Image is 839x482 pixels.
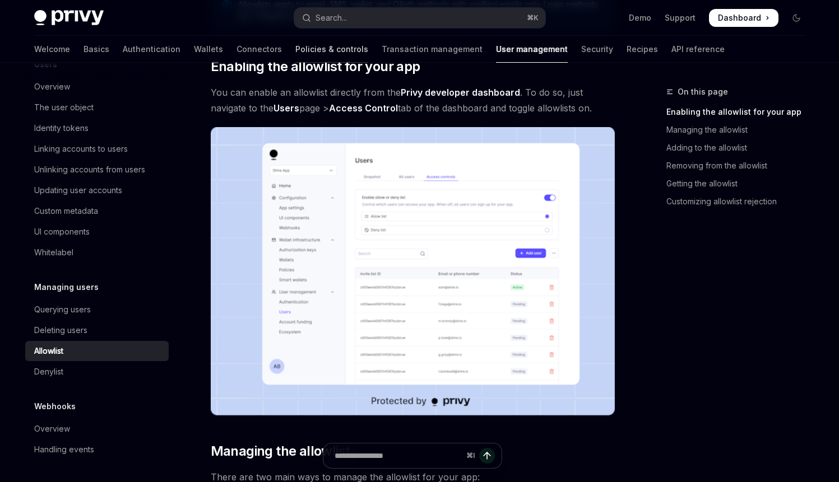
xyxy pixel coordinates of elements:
[34,365,63,378] div: Denylist
[34,400,76,413] h5: Webhooks
[709,9,778,27] a: Dashboard
[25,419,169,439] a: Overview
[665,12,696,24] a: Support
[194,36,223,63] a: Wallets
[211,85,615,116] span: You can enable an allowlist directly from the . To do so, just navigate to the page > tab of the ...
[34,422,70,436] div: Overview
[294,8,545,28] button: Open search
[25,180,169,200] a: Updating user accounts
[527,13,539,22] span: ⌘ K
[34,101,94,114] div: The user object
[34,303,91,316] div: Querying users
[479,448,495,464] button: Send message
[666,157,814,175] a: Removing from the allowlist
[627,36,658,63] a: Recipes
[25,341,169,361] a: Allowlist
[34,163,145,176] div: Unlinking accounts from users
[25,300,169,320] a: Querying users
[666,103,814,121] a: Enabling the allowlist for your app
[34,204,98,218] div: Custom metadata
[25,97,169,118] a: The user object
[316,11,347,25] div: Search...
[718,12,761,24] span: Dashboard
[84,36,109,63] a: Basics
[25,160,169,180] a: Unlinking accounts from users
[666,121,814,139] a: Managing the allowlist
[211,58,420,76] span: Enabling the allowlist for your app
[678,85,728,99] span: On this page
[25,77,169,97] a: Overview
[666,193,814,210] a: Customizing allowlist rejection
[34,10,104,26] img: dark logo
[34,280,99,294] h5: Managing users
[237,36,282,63] a: Connectors
[666,175,814,193] a: Getting the allowlist
[274,102,299,114] strong: Users
[25,439,169,460] a: Handling events
[671,36,725,63] a: API reference
[34,80,70,93] div: Overview
[295,36,368,63] a: Policies & controls
[382,36,483,63] a: Transaction management
[25,362,169,382] a: Denylist
[666,139,814,157] a: Adding to the allowlist
[25,222,169,242] a: UI components
[34,246,73,259] div: Whitelabel
[34,184,122,197] div: Updating user accounts
[34,121,89,135] div: Identity tokens
[25,118,169,138] a: Identity tokens
[25,320,169,340] a: Deleting users
[211,127,615,415] img: images/Allow.png
[401,87,520,99] a: Privy developer dashboard
[34,443,94,456] div: Handling events
[629,12,651,24] a: Demo
[581,36,613,63] a: Security
[787,9,805,27] button: Toggle dark mode
[25,139,169,159] a: Linking accounts to users
[25,201,169,221] a: Custom metadata
[123,36,180,63] a: Authentication
[34,225,90,238] div: UI components
[25,242,169,263] a: Whitelabel
[329,102,398,114] a: Access Control
[335,443,462,468] input: Ask a question...
[496,36,568,63] a: User management
[34,344,63,358] div: Allowlist
[34,324,87,337] div: Deleting users
[34,142,128,156] div: Linking accounts to users
[34,36,70,63] a: Welcome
